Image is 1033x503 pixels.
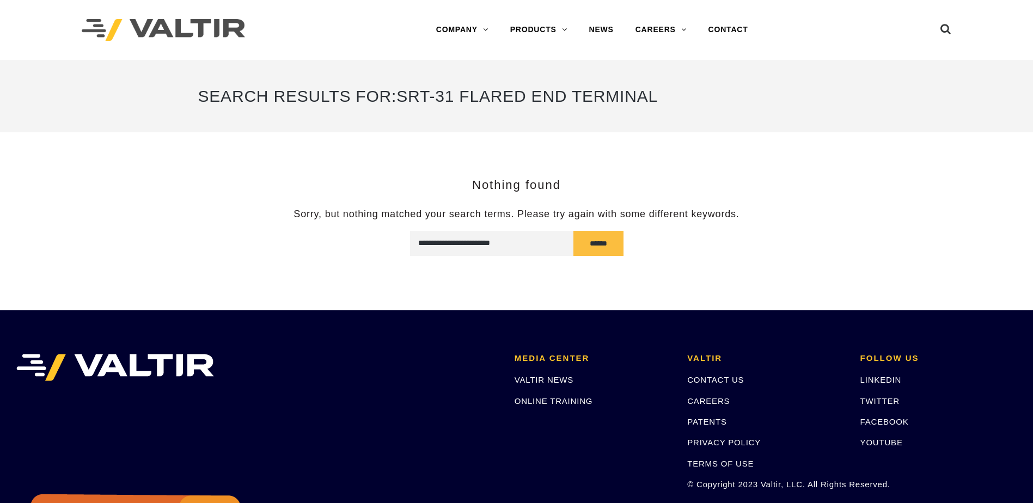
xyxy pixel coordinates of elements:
a: ONLINE TRAINING [515,396,592,406]
a: COMPANY [425,19,499,41]
h2: FOLLOW US [860,354,1017,363]
p: © Copyright 2023 Valtir, LLC. All Rights Reserved. [687,478,843,490]
h1: Search Results for: [198,76,835,116]
a: CAREERS [625,19,698,41]
a: VALTIR NEWS [515,375,573,384]
span: SRT-31 Flared End Terminal [396,87,658,105]
a: CONTACT [698,19,759,41]
a: FACEBOOK [860,417,909,426]
a: NEWS [578,19,625,41]
h2: MEDIA CENTER [515,354,671,363]
a: PRIVACY POLICY [687,438,761,447]
a: LINKEDIN [860,375,902,384]
p: Sorry, but nothing matched your search terms. Please try again with some different keywords. [198,208,835,220]
h3: Nothing found [198,179,835,192]
a: PATENTS [687,417,727,426]
img: VALTIR [16,354,214,381]
a: YOUTUBE [860,438,903,447]
a: TWITTER [860,396,900,406]
img: Valtir [82,19,245,41]
h2: VALTIR [687,354,843,363]
a: PRODUCTS [499,19,578,41]
a: CONTACT US [687,375,744,384]
a: TERMS OF USE [687,459,754,468]
a: CAREERS [687,396,730,406]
